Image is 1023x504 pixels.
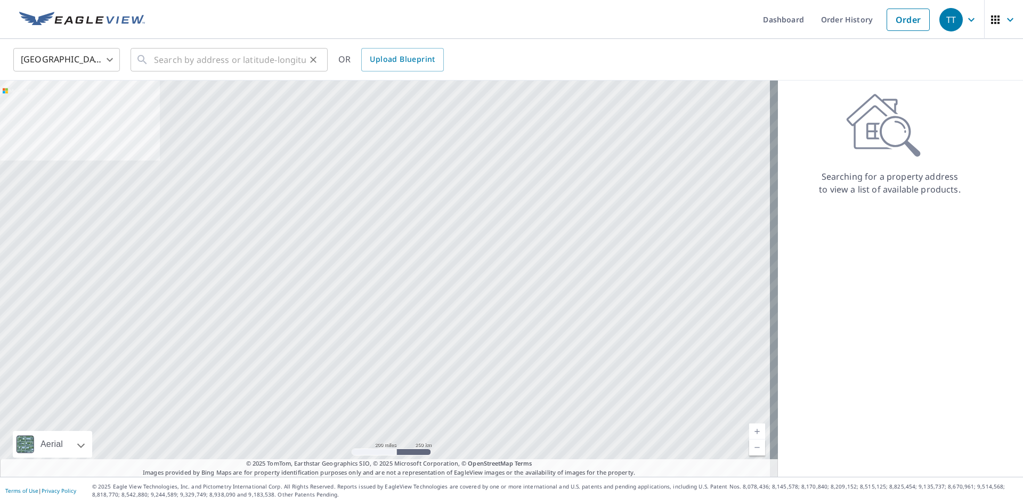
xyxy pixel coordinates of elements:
[92,483,1018,499] p: © 2025 Eagle View Technologies, Inc. and Pictometry International Corp. All Rights Reserved. Repo...
[887,9,930,31] a: Order
[939,8,963,31] div: TT
[306,52,321,67] button: Clear
[5,487,76,494] p: |
[515,459,532,467] a: Terms
[749,423,765,439] a: Current Level 5, Zoom In
[5,487,38,494] a: Terms of Use
[370,53,435,66] span: Upload Blueprint
[818,170,961,196] p: Searching for a property address to view a list of available products.
[13,431,92,458] div: Aerial
[19,12,145,28] img: EV Logo
[246,459,532,468] span: © 2025 TomTom, Earthstar Geographics SIO, © 2025 Microsoft Corporation, ©
[468,459,513,467] a: OpenStreetMap
[338,48,444,71] div: OR
[37,431,66,458] div: Aerial
[42,487,76,494] a: Privacy Policy
[154,45,306,75] input: Search by address or latitude-longitude
[749,439,765,455] a: Current Level 5, Zoom Out
[361,48,443,71] a: Upload Blueprint
[13,45,120,75] div: [GEOGRAPHIC_DATA]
